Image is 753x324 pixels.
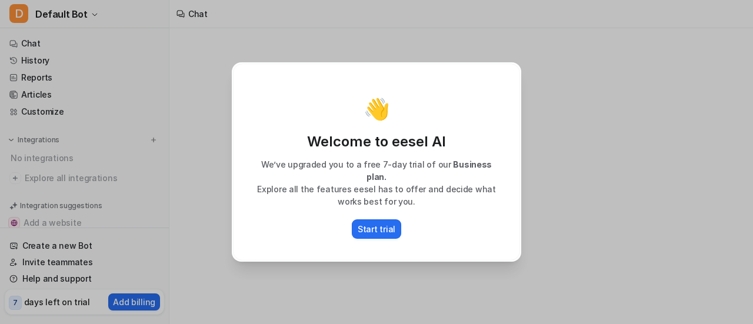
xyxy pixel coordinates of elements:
button: Start trial [352,219,401,239]
p: 👋 [364,97,390,121]
p: Start trial [358,223,395,235]
p: Welcome to eesel AI [245,132,508,151]
p: Explore all the features eesel has to offer and decide what works best for you. [245,183,508,208]
p: We’ve upgraded you to a free 7-day trial of our [245,158,508,183]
